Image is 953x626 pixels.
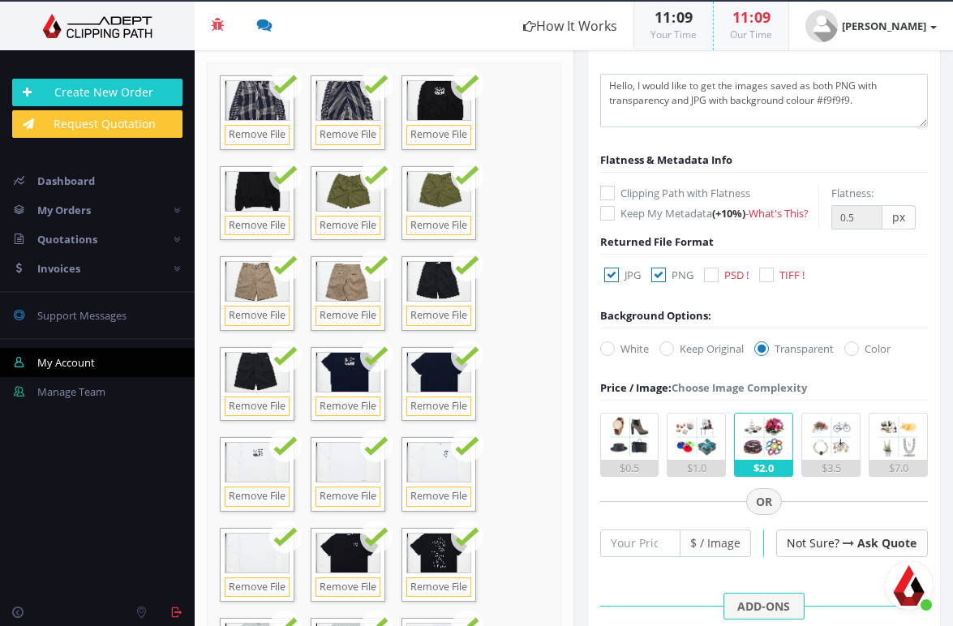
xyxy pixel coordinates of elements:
span: 11 [732,7,749,27]
a: Remove File [406,125,471,145]
a: Remove File [225,125,290,145]
a: Remove File [225,216,290,236]
img: Adept Graphics [12,14,182,38]
a: Ask Quote [857,535,917,551]
img: 2.png [673,414,719,460]
span: Support Messages [37,308,127,323]
div: $0.5 [601,460,659,476]
label: Color [844,341,891,357]
a: Create New Order [12,79,182,106]
span: TIFF ! [779,268,805,282]
span: 11 [655,7,671,27]
strong: [PERSON_NAME] [842,19,926,33]
label: Transparent [754,341,834,357]
a: What's This? [749,206,809,221]
span: (+10%) [712,206,745,221]
a: Remove File [406,306,471,326]
span: $ / Image [680,530,751,557]
span: OR [746,488,782,516]
label: White [600,341,649,357]
span: 09 [754,7,771,27]
a: Request Quotation [12,110,182,138]
label: Flatness: [831,185,874,201]
a: Remove File [225,487,290,507]
span: Price / Image: [600,380,672,395]
a: Remove File [316,306,380,326]
span: 09 [676,7,693,27]
span: : [671,7,676,27]
div: $1.0 [668,460,725,476]
div: Background Options: [600,307,711,324]
a: Remove File [316,125,380,145]
small: Your Time [650,28,697,41]
span: Dashboard [37,174,95,188]
span: My Account [37,355,95,370]
div: $2.0 [735,460,792,476]
span: : [749,7,754,27]
a: Remove File [316,487,380,507]
small: Our Time [730,28,772,41]
span: Invoices [37,261,80,276]
a: Remove File [225,306,290,326]
div: $7.0 [869,460,927,476]
a: [PERSON_NAME] [789,2,953,50]
span: Not Sure? [787,535,839,551]
label: JPG [604,267,641,283]
span: ADD-ONS [723,593,805,620]
a: How It Works [507,2,633,50]
a: Remove File [225,577,290,598]
a: Remove File [316,577,380,598]
a: Remove File [316,216,380,236]
a: Remove File [406,487,471,507]
img: 4.png [808,414,854,460]
label: Clipping Path with Flatness [600,185,819,201]
a: Remove File [406,397,471,417]
img: 3.png [741,414,787,460]
span: Returned File Format [600,234,714,249]
div: $3.5 [802,460,860,476]
label: Keep Original [659,341,744,357]
span: Quotations [37,232,97,247]
img: 1.png [607,414,653,460]
div: Open chat [885,561,934,610]
span: My Orders [37,203,91,217]
span: px [882,205,916,229]
label: PNG [651,267,693,283]
span: PSD ! [724,268,749,282]
a: Remove File [406,577,471,598]
a: Remove File [225,397,290,417]
img: 5.png [875,414,921,460]
span: Manage Team [37,384,105,399]
label: Keep My Metadata - [600,205,819,221]
input: Your Price [600,530,680,557]
img: user_default.jpg [805,10,838,42]
span: Flatness & Metadata Info [600,152,732,167]
a: Remove File [406,216,471,236]
a: Remove File [316,397,380,417]
div: Choose Image Complexity [600,379,807,396]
